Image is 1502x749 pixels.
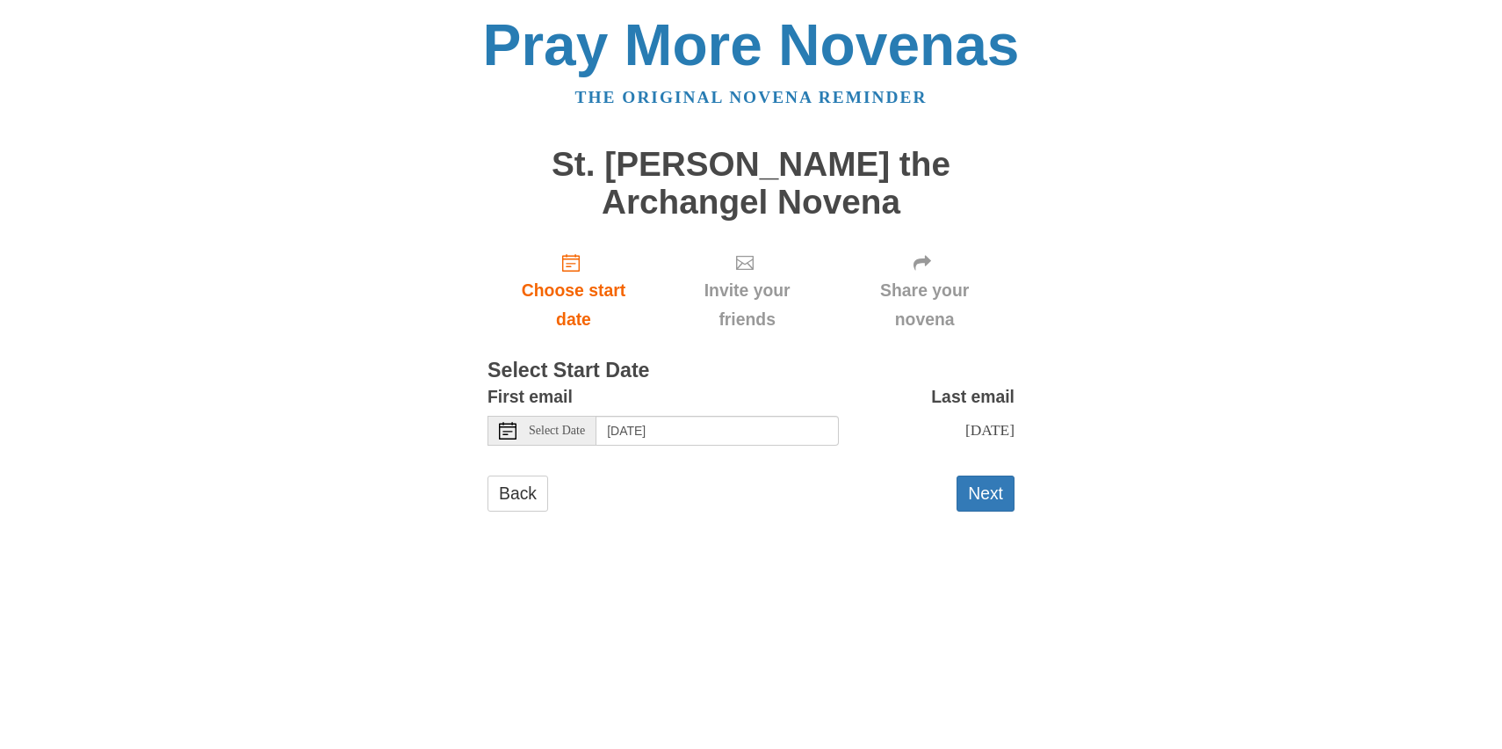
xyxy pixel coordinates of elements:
[505,276,642,334] span: Choose start date
[677,276,817,334] span: Invite your friends
[834,238,1015,343] div: Click "Next" to confirm your start date first.
[487,146,1015,221] h1: St. [PERSON_NAME] the Archangel Novena
[487,238,660,343] a: Choose start date
[487,382,573,411] label: First email
[487,476,548,512] a: Back
[660,238,834,343] div: Click "Next" to confirm your start date first.
[487,360,1015,382] h3: Select Start Date
[852,276,997,334] span: Share your novena
[965,421,1015,439] span: [DATE]
[575,88,928,106] a: The original novena reminder
[529,425,585,437] span: Select Date
[483,12,1020,77] a: Pray More Novenas
[957,476,1015,512] button: Next
[931,382,1015,411] label: Last email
